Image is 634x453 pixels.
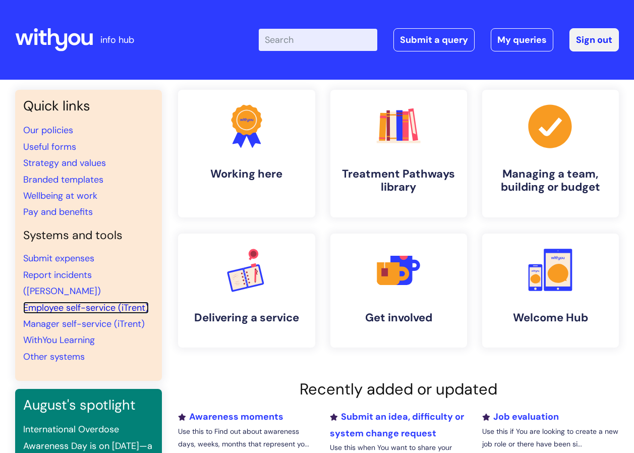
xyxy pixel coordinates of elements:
p: Use this if You are looking to create a new job role or there have been si... [482,425,619,450]
a: Pay and benefits [23,206,93,218]
a: Sign out [569,28,619,51]
a: Managing a team, building or budget [482,90,619,217]
a: Get involved [330,234,467,348]
a: Strategy and values [23,157,106,169]
input: Search [259,29,377,51]
h4: Treatment Pathways library [338,167,459,194]
p: Use this to Find out about awareness days, weeks, months that represent yo... [178,425,315,450]
h4: Get involved [338,311,459,324]
h4: Delivering a service [186,311,307,324]
a: Branded templates [23,174,103,186]
a: Our policies [23,124,73,136]
a: Submit an idea, difficulty or system change request [330,411,464,439]
h4: Managing a team, building or budget [490,167,611,194]
a: Submit expenses [23,252,94,264]
a: My queries [491,28,553,51]
a: Report incidents ([PERSON_NAME]) [23,269,101,297]
a: Working here [178,90,315,217]
a: Wellbeing at work [23,190,97,202]
p: info hub [100,32,134,48]
a: Awareness moments [178,411,283,423]
a: Welcome Hub [482,234,619,348]
a: Delivering a service [178,234,315,348]
h4: Welcome Hub [490,311,611,324]
a: Job evaluation [482,411,559,423]
h4: Working here [186,167,307,181]
a: Submit a query [393,28,475,51]
a: Employee self-service (iTrent) [23,302,149,314]
a: Treatment Pathways library [330,90,467,217]
div: | - [259,28,619,51]
h3: August's spotlight [23,397,154,413]
a: Useful forms [23,141,76,153]
a: WithYou Learning [23,334,95,346]
h2: Recently added or updated [178,380,619,399]
h4: Systems and tools [23,229,154,243]
a: Manager self-service (iTrent) [23,318,145,330]
h3: Quick links [23,98,154,114]
a: Other systems [23,351,85,363]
